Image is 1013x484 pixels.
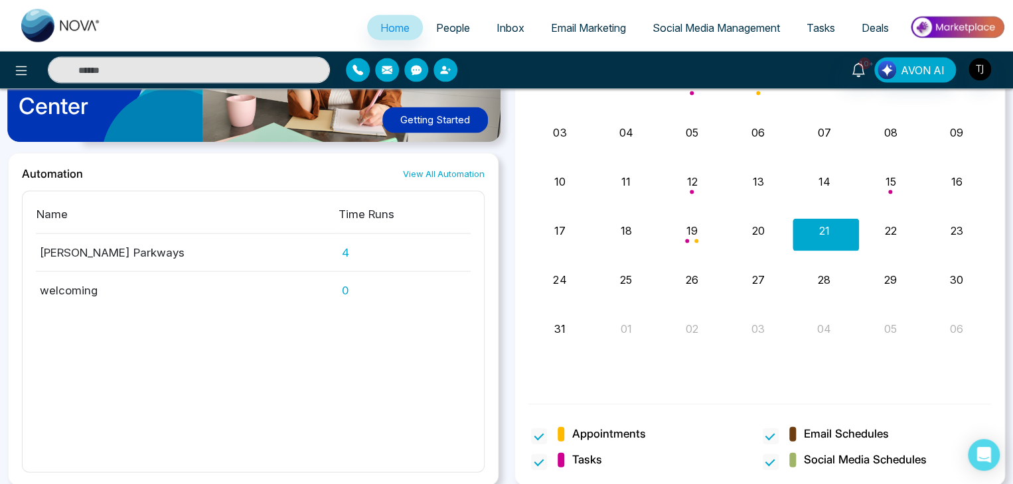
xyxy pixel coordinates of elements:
td: [PERSON_NAME] Parkways [36,234,338,272]
button: 01 [620,321,631,337]
button: 18 [620,223,631,239]
button: 13 [753,174,764,190]
span: Appointments [572,426,646,443]
th: Name [36,205,338,234]
a: View All Automation [403,168,485,180]
span: Tasks [572,452,602,469]
img: Market-place.gif [909,13,1005,42]
img: User Avatar [969,58,991,81]
span: Home [380,21,410,34]
button: 31 [554,321,566,337]
button: 16 [951,174,962,190]
button: 27 [752,272,765,288]
a: People [423,15,483,40]
button: 06 [751,125,765,141]
button: 20 [752,223,765,239]
button: 04 [817,321,831,337]
button: 28 [818,272,830,288]
button: 11 [621,174,631,190]
button: 05 [686,125,698,141]
button: 17 [554,223,566,239]
a: Inbox [483,15,538,40]
span: Deals [862,21,889,34]
button: 30 [950,272,963,288]
button: 02 [686,321,698,337]
button: Getting Started [382,107,488,133]
span: Tasks [807,21,835,34]
button: 05 [884,321,897,337]
td: 0 [338,272,471,299]
button: 22 [884,223,896,239]
a: Social Media Management [639,15,793,40]
button: 08 [884,125,897,141]
button: 21 [819,223,830,239]
h2: Automation [22,167,83,180]
a: 10+ [842,58,874,81]
td: welcoming [36,272,338,299]
button: 14 [818,174,830,190]
span: 10+ [858,58,870,70]
button: 03 [751,321,765,337]
button: 23 [950,223,963,239]
a: Home [367,15,423,40]
button: 24 [553,272,566,288]
img: Lead Flow [878,61,896,80]
button: 26 [686,272,698,288]
a: Email Marketing [538,15,639,40]
span: Inbox [497,21,524,34]
img: Nova CRM Logo [21,9,101,42]
a: Deals [848,15,902,40]
button: 03 [553,125,566,141]
span: Email Schedules [804,426,889,443]
span: People [436,21,470,34]
th: Time Runs [338,205,471,234]
button: 04 [619,125,633,141]
button: 07 [818,125,831,141]
button: AVON AI [874,58,956,83]
span: AVON AI [901,62,945,78]
td: 4 [338,234,471,272]
button: 25 [620,272,632,288]
a: Tasks [793,15,848,40]
button: 10 [554,174,566,190]
button: 29 [884,272,897,288]
div: Open Intercom Messenger [968,439,1000,471]
span: Social Media Management [653,21,780,34]
span: Social Media Schedules [804,452,927,469]
div: Month View [528,40,991,388]
span: Email Marketing [551,21,626,34]
button: 06 [950,321,963,337]
button: 09 [950,125,963,141]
